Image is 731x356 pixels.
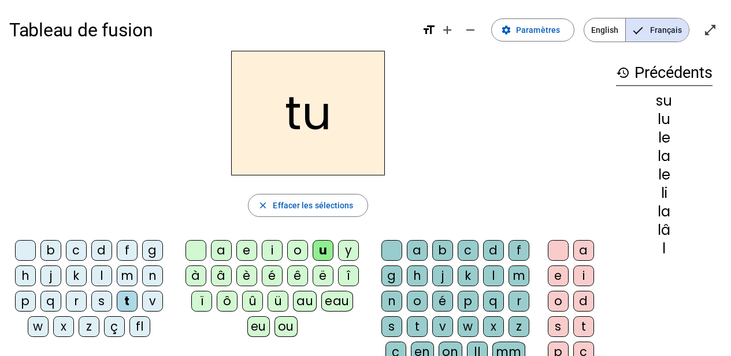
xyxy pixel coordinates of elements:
[616,60,713,86] h3: Précédents
[616,149,713,163] div: la
[509,265,529,286] div: m
[509,240,529,261] div: f
[616,94,713,108] div: su
[432,240,453,261] div: b
[9,12,413,48] h1: Tableau de fusion
[273,198,353,212] span: Effacer les sélections
[338,240,359,261] div: y
[491,18,574,42] button: Paramètres
[381,291,402,312] div: n
[117,291,138,312] div: t
[432,316,453,337] div: v
[432,265,453,286] div: j
[616,131,713,145] div: le
[548,291,569,312] div: o
[117,240,138,261] div: f
[66,291,87,312] div: r
[440,23,454,37] mat-icon: add
[616,242,713,256] div: l
[79,316,99,337] div: z
[262,265,283,286] div: é
[211,240,232,261] div: a
[15,265,36,286] div: h
[422,23,436,37] mat-icon: format_size
[231,51,385,175] h2: tu
[262,240,283,261] div: i
[463,23,477,37] mat-icon: remove
[142,291,163,312] div: v
[217,291,238,312] div: ô
[66,265,87,286] div: k
[211,265,232,286] div: â
[15,291,36,312] div: p
[40,265,61,286] div: j
[40,291,61,312] div: q
[129,316,150,337] div: fl
[573,265,594,286] div: i
[584,18,689,42] mat-button-toggle-group: Language selection
[458,265,478,286] div: k
[53,316,74,337] div: x
[40,240,61,261] div: b
[381,265,402,286] div: g
[91,291,112,312] div: s
[321,291,353,312] div: eau
[293,291,317,312] div: au
[407,240,428,261] div: a
[616,223,713,237] div: lâ
[616,66,630,80] mat-icon: history
[91,265,112,286] div: l
[191,291,212,312] div: ï
[458,291,478,312] div: p
[313,265,333,286] div: ë
[483,240,504,261] div: d
[458,240,478,261] div: c
[458,316,478,337] div: w
[616,168,713,182] div: le
[703,23,717,37] mat-icon: open_in_full
[509,316,529,337] div: z
[699,18,722,42] button: Entrer en plein écran
[483,265,504,286] div: l
[436,18,459,42] button: Augmenter la taille de la police
[242,291,263,312] div: û
[483,316,504,337] div: x
[117,265,138,286] div: m
[236,240,257,261] div: e
[432,291,453,312] div: é
[142,265,163,286] div: n
[28,316,49,337] div: w
[548,265,569,286] div: e
[573,316,594,337] div: t
[616,113,713,126] div: lu
[626,18,689,42] span: Français
[338,265,359,286] div: î
[274,316,298,337] div: ou
[142,240,163,261] div: g
[287,240,308,261] div: o
[185,265,206,286] div: à
[268,291,288,312] div: ü
[516,23,560,37] span: Paramètres
[483,291,504,312] div: q
[381,316,402,337] div: s
[573,291,594,312] div: d
[104,316,125,337] div: ç
[247,316,270,337] div: eu
[584,18,625,42] span: English
[548,316,569,337] div: s
[258,200,268,211] mat-icon: close
[573,240,594,261] div: a
[616,205,713,219] div: la
[91,240,112,261] div: d
[287,265,308,286] div: ê
[616,186,713,200] div: li
[407,265,428,286] div: h
[313,240,333,261] div: u
[407,316,428,337] div: t
[407,291,428,312] div: o
[236,265,257,286] div: è
[501,25,511,35] mat-icon: settings
[66,240,87,261] div: c
[509,291,529,312] div: r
